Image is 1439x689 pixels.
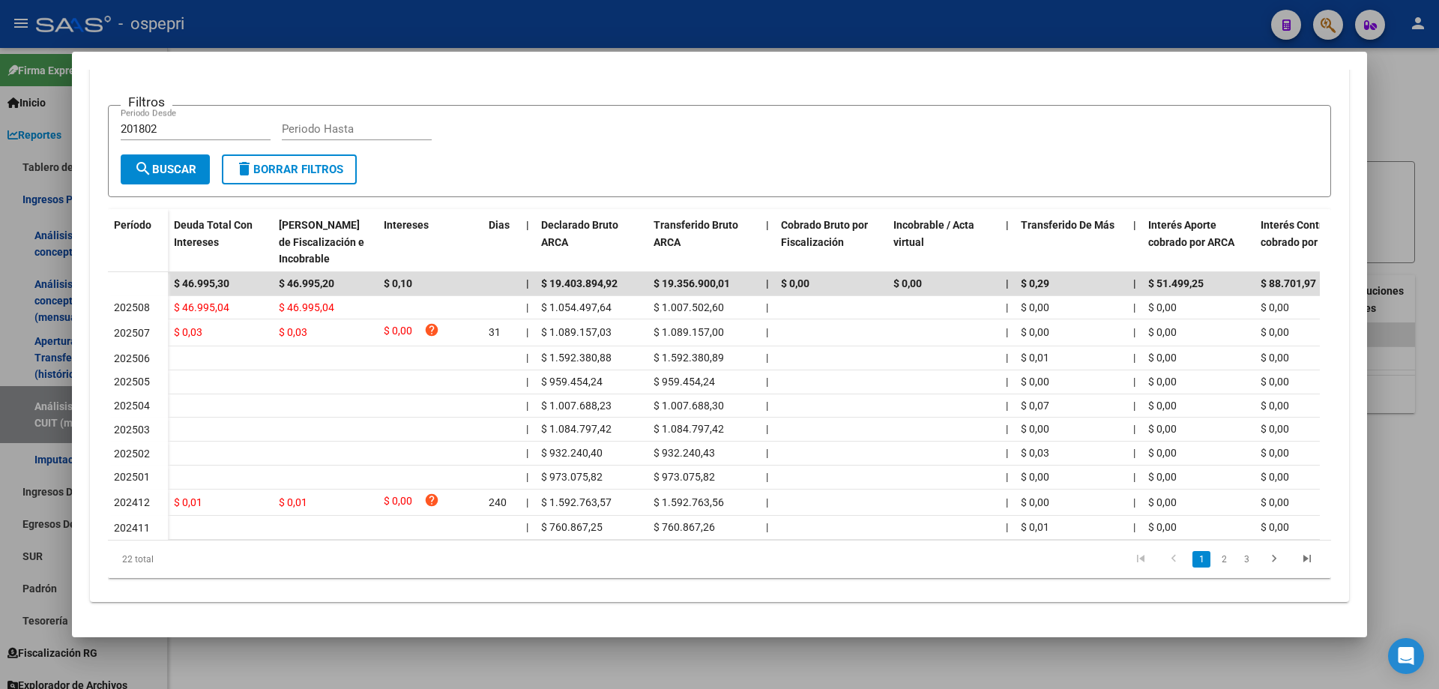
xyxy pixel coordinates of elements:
[1021,376,1049,388] span: $ 0,00
[114,400,150,412] span: 202504
[1148,376,1177,388] span: $ 0,00
[526,301,528,313] span: |
[893,219,974,248] span: Incobrable / Acta virtual
[1133,471,1135,483] span: |
[1148,423,1177,435] span: $ 0,00
[1133,352,1135,364] span: |
[134,160,152,178] mat-icon: search
[1148,447,1177,459] span: $ 0,00
[114,496,150,508] span: 202412
[526,352,528,364] span: |
[648,209,760,275] datatable-header-cell: Transferido Bruto ARCA
[526,326,528,338] span: |
[1237,551,1255,568] a: 3
[174,326,202,338] span: $ 0,03
[1133,326,1135,338] span: |
[1127,209,1142,275] datatable-header-cell: |
[766,219,769,231] span: |
[541,496,612,508] span: $ 1.592.763,57
[1021,277,1049,289] span: $ 0,29
[384,277,412,289] span: $ 0,10
[1006,496,1008,508] span: |
[1021,352,1049,364] span: $ 0,01
[766,471,768,483] span: |
[766,447,768,459] span: |
[654,496,724,508] span: $ 1.592.763,56
[1261,521,1289,533] span: $ 0,00
[654,471,715,483] span: $ 973.075,82
[1133,376,1135,388] span: |
[1133,219,1136,231] span: |
[654,521,715,533] span: $ 760.867,26
[1006,521,1008,533] span: |
[526,447,528,459] span: |
[893,277,922,289] span: $ 0,00
[1148,301,1177,313] span: $ 0,00
[114,471,150,483] span: 202501
[424,493,439,508] i: help
[174,277,229,289] span: $ 46.995,30
[1148,326,1177,338] span: $ 0,00
[1006,471,1008,483] span: |
[1006,400,1008,412] span: |
[1261,352,1289,364] span: $ 0,00
[489,496,507,508] span: 240
[1021,496,1049,508] span: $ 0,00
[887,209,1000,275] datatable-header-cell: Incobrable / Acta virtual
[279,301,334,313] span: $ 46.995,04
[526,277,529,289] span: |
[1261,376,1289,388] span: $ 0,00
[1021,326,1049,338] span: $ 0,00
[1261,423,1289,435] span: $ 0,00
[766,301,768,313] span: |
[766,277,769,289] span: |
[174,496,202,508] span: $ 0,01
[1148,521,1177,533] span: $ 0,00
[526,471,528,483] span: |
[1213,547,1235,572] li: page 2
[1388,638,1424,674] div: Open Intercom Messenger
[1000,209,1015,275] datatable-header-cell: |
[781,277,809,289] span: $ 0,00
[526,400,528,412] span: |
[1148,219,1234,248] span: Interés Aporte cobrado por ARCA
[1021,423,1049,435] span: $ 0,00
[766,521,768,533] span: |
[1215,551,1233,568] a: 2
[121,154,210,184] button: Buscar
[1133,496,1135,508] span: |
[766,376,768,388] span: |
[279,326,307,338] span: $ 0,03
[489,326,501,338] span: 31
[1006,423,1008,435] span: |
[174,301,229,313] span: $ 46.995,04
[1006,301,1008,313] span: |
[114,376,150,388] span: 202505
[766,352,768,364] span: |
[378,209,483,275] datatable-header-cell: Intereses
[541,301,612,313] span: $ 1.054.497,64
[1021,219,1114,231] span: Transferido De Más
[541,352,612,364] span: $ 1.592.380,88
[1006,277,1009,289] span: |
[114,219,151,231] span: Período
[541,471,603,483] span: $ 973.075,82
[1133,277,1136,289] span: |
[526,521,528,533] span: |
[1148,277,1204,289] span: $ 51.499,25
[489,219,510,231] span: Dias
[781,219,868,248] span: Cobrado Bruto por Fiscalización
[134,163,196,176] span: Buscar
[114,352,150,364] span: 202506
[541,447,603,459] span: $ 932.240,40
[654,447,715,459] span: $ 932.240,43
[1021,471,1049,483] span: $ 0,00
[1006,219,1009,231] span: |
[654,423,724,435] span: $ 1.084.797,42
[121,94,172,110] h3: Filtros
[1293,551,1321,568] a: go to last page
[541,376,603,388] span: $ 959.454,24
[108,209,168,272] datatable-header-cell: Período
[1133,521,1135,533] span: |
[114,522,150,534] span: 202411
